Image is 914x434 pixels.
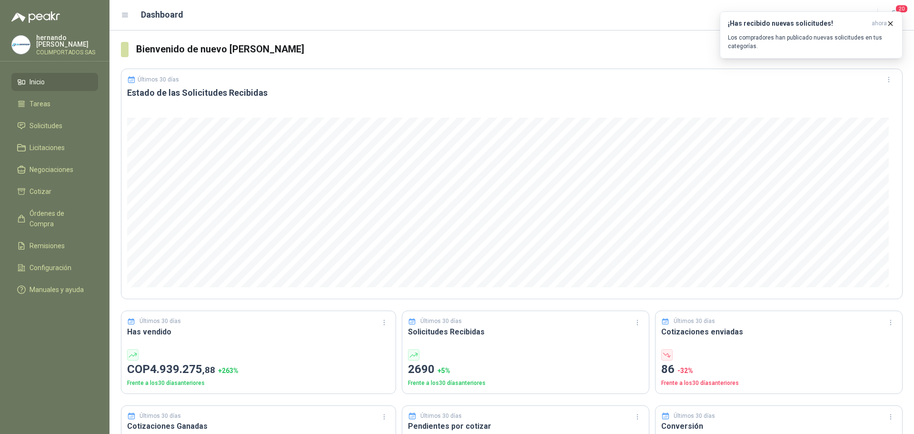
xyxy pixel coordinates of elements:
[136,42,903,57] h3: Bienvenido de nuevo [PERSON_NAME]
[127,87,896,99] h3: Estado de las Solicitudes Recibidas
[202,364,215,375] span: ,88
[30,99,50,109] span: Tareas
[36,34,98,48] p: hernando [PERSON_NAME]
[408,420,643,432] h3: Pendientes por cotizar
[127,361,390,379] p: COP
[218,367,238,374] span: + 263 %
[895,4,908,13] span: 20
[30,121,62,131] span: Solicitudes
[30,241,65,251] span: Remisiones
[30,77,45,87] span: Inicio
[720,11,903,59] button: ¡Has recibido nuevas solicitudes!ahora Los compradores han publicado nuevas solicitudes en tus ca...
[141,8,183,21] h1: Dashboard
[150,363,215,376] span: 4.939.275
[408,326,643,338] h3: Solicitudes Recibidas
[674,317,715,326] p: Últimos 30 días
[11,281,98,299] a: Manuales y ayuda
[138,76,179,83] p: Últimos 30 días
[11,95,98,113] a: Tareas
[408,379,643,388] p: Frente a los 30 días anteriores
[30,262,71,273] span: Configuración
[30,164,73,175] span: Negociaciones
[420,317,462,326] p: Últimos 30 días
[661,420,896,432] h3: Conversión
[139,412,181,421] p: Últimos 30 días
[11,204,98,233] a: Órdenes de Compra
[11,73,98,91] a: Inicio
[674,412,715,421] p: Últimos 30 días
[661,379,896,388] p: Frente a los 30 días anteriores
[11,11,60,23] img: Logo peakr
[437,367,450,374] span: + 5 %
[420,412,462,421] p: Últimos 30 días
[885,7,903,24] button: 20
[30,208,89,229] span: Órdenes de Compra
[30,142,65,153] span: Licitaciones
[661,326,896,338] h3: Cotizaciones enviadas
[408,361,643,379] p: 2690
[12,36,30,54] img: Company Logo
[728,20,868,28] h3: ¡Has recibido nuevas solicitudes!
[11,182,98,201] a: Cotizar
[11,117,98,135] a: Solicitudes
[30,186,51,197] span: Cotizar
[30,284,84,295] span: Manuales y ayuda
[139,317,181,326] p: Últimos 30 días
[127,326,390,338] h3: Has vendido
[11,161,98,179] a: Negociaciones
[36,50,98,55] p: COLIMPORTADOS SAS
[11,259,98,277] a: Configuración
[11,237,98,255] a: Remisiones
[127,420,390,432] h3: Cotizaciones Ganadas
[872,20,887,28] span: ahora
[127,379,390,388] p: Frente a los 30 días anteriores
[11,139,98,157] a: Licitaciones
[677,367,693,374] span: -32 %
[728,33,894,50] p: Los compradores han publicado nuevas solicitudes en tus categorías.
[661,361,896,379] p: 86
